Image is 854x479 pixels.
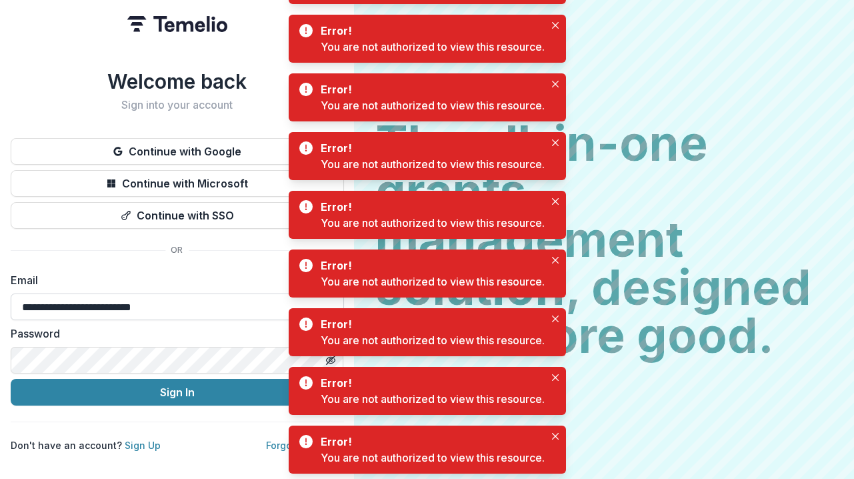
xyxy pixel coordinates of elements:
[321,23,539,39] div: Error!
[321,199,539,215] div: Error!
[11,138,344,165] button: Continue with Google
[321,450,545,466] div: You are not authorized to view this resource.
[321,215,545,231] div: You are not authorized to view this resource.
[11,438,161,452] p: Don't have an account?
[321,316,539,332] div: Error!
[321,375,539,391] div: Error!
[321,332,545,348] div: You are not authorized to view this resource.
[547,193,563,209] button: Close
[547,252,563,268] button: Close
[547,135,563,151] button: Close
[11,272,336,288] label: Email
[547,76,563,92] button: Close
[11,379,344,406] button: Sign In
[11,69,344,93] h1: Welcome back
[321,258,539,274] div: Error!
[321,391,545,407] div: You are not authorized to view this resource.
[321,156,545,172] div: You are not authorized to view this resource.
[266,440,344,451] a: Forgot Password
[11,170,344,197] button: Continue with Microsoft
[11,99,344,111] h2: Sign into your account
[547,17,563,33] button: Close
[127,16,227,32] img: Temelio
[547,428,563,444] button: Close
[321,274,545,290] div: You are not authorized to view this resource.
[547,370,563,386] button: Close
[125,440,161,451] a: Sign Up
[11,202,344,229] button: Continue with SSO
[11,326,336,342] label: Password
[320,350,341,371] button: Toggle password visibility
[547,311,563,327] button: Close
[321,39,545,55] div: You are not authorized to view this resource.
[321,97,545,113] div: You are not authorized to view this resource.
[321,140,539,156] div: Error!
[321,81,539,97] div: Error!
[321,434,539,450] div: Error!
